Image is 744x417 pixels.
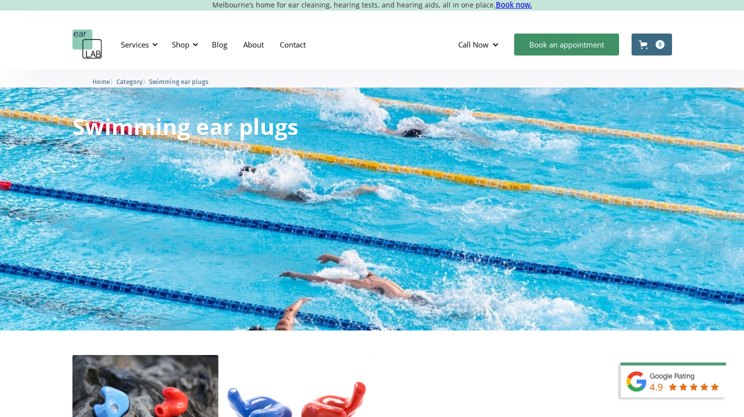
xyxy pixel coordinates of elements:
[656,40,665,49] div: 0
[116,76,149,87] li: 〉
[149,78,208,85] span: Swimming ear plugs
[514,33,619,55] a: Book an appointment
[121,39,149,49] div: Services
[272,30,314,59] a: Contact
[149,76,208,86] a: Swimming ear plugs
[115,29,161,59] div: Services
[116,78,142,85] span: Category
[72,115,298,137] h1: Swimming ear plugs
[72,29,102,59] a: home
[166,29,201,59] div: Shop
[235,30,272,59] a: About
[204,30,235,59] a: Blog
[92,76,110,86] a: Home
[172,39,189,49] div: Shop
[458,39,489,49] div: Call Now
[450,29,509,59] div: Call Now
[92,76,116,87] li: 〉
[92,78,110,85] span: Home
[632,33,672,55] a: Open cart
[116,76,142,86] a: Category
